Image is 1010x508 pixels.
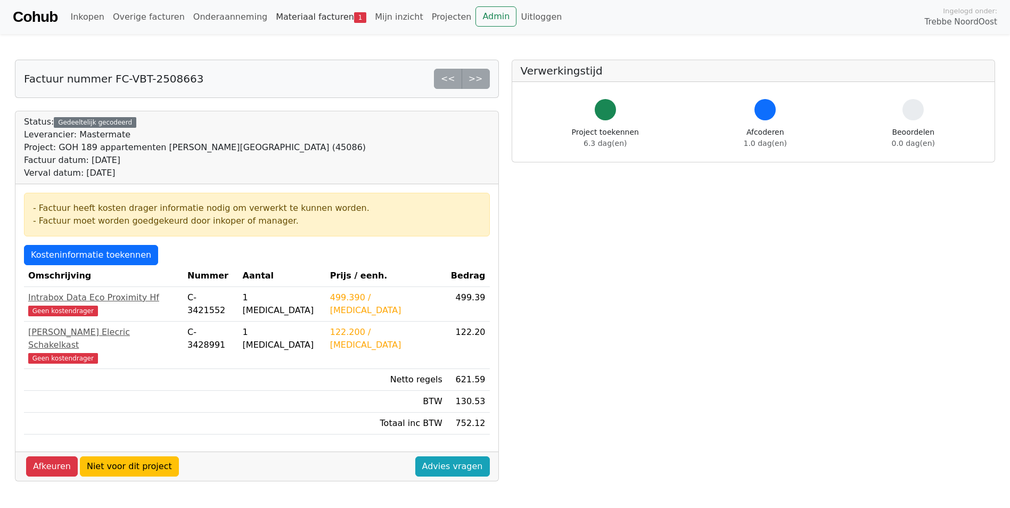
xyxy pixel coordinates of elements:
td: 130.53 [447,391,490,413]
div: Afcoderen [744,127,787,149]
a: Onderaanneming [189,6,272,28]
td: 122.20 [447,322,490,369]
td: C-3421552 [183,287,239,322]
a: Projecten [428,6,476,28]
td: Totaal inc BTW [326,413,447,435]
span: 1 [354,12,366,23]
a: Niet voor dit project [80,456,179,477]
a: Uitloggen [516,6,566,28]
th: Aantal [239,265,326,287]
div: - Factuur heeft kosten drager informatie nodig om verwerkt te kunnen worden. [33,202,481,215]
a: Mijn inzicht [371,6,428,28]
td: 499.39 [447,287,490,322]
a: Afkeuren [26,456,78,477]
div: - Factuur moet worden goedgekeurd door inkoper of manager. [33,215,481,227]
a: Advies vragen [415,456,490,477]
a: Materiaal facturen1 [272,6,371,28]
span: 6.3 dag(en) [584,139,627,148]
th: Omschrijving [24,265,183,287]
div: Gedeeltelijk gecodeerd [54,117,136,128]
span: Geen kostendrager [28,353,98,364]
a: Intrabox Data Eco Proximity HfGeen kostendrager [28,291,179,317]
td: Netto regels [326,369,447,391]
h5: Factuur nummer FC-VBT-2508663 [24,72,203,85]
div: Project: GOH 189 appartementen [PERSON_NAME][GEOGRAPHIC_DATA] (45086) [24,141,366,154]
td: 621.59 [447,369,490,391]
span: 0.0 dag(en) [892,139,935,148]
a: Admin [475,6,516,27]
div: Verval datum: [DATE] [24,167,366,179]
td: BTW [326,391,447,413]
th: Prijs / eenh. [326,265,447,287]
th: Bedrag [447,265,490,287]
span: Ingelogd onder: [943,6,997,16]
span: 1.0 dag(en) [744,139,787,148]
td: C-3428991 [183,322,239,369]
a: Kosteninformatie toekennen [24,245,158,265]
div: Leverancier: Mastermate [24,128,366,141]
h5: Verwerkingstijd [521,64,987,77]
span: Trebbe NoordOost [925,16,997,28]
div: 1 [MEDICAL_DATA] [243,326,322,351]
a: [PERSON_NAME] Elecric SchakelkastGeen kostendrager [28,326,179,364]
div: [PERSON_NAME] Elecric Schakelkast [28,326,179,351]
div: Factuur datum: [DATE] [24,154,366,167]
div: Beoordelen [892,127,935,149]
span: Geen kostendrager [28,306,98,316]
a: Overige facturen [109,6,189,28]
th: Nummer [183,265,239,287]
div: 1 [MEDICAL_DATA] [243,291,322,317]
div: 122.200 / [MEDICAL_DATA] [330,326,442,351]
div: 499.390 / [MEDICAL_DATA] [330,291,442,317]
a: Inkopen [66,6,108,28]
td: 752.12 [447,413,490,435]
div: Status: [24,116,366,179]
a: Cohub [13,4,58,30]
div: Project toekennen [572,127,639,149]
div: Intrabox Data Eco Proximity Hf [28,291,179,304]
